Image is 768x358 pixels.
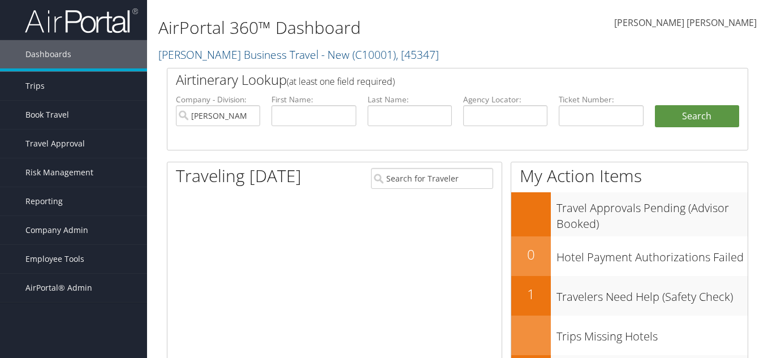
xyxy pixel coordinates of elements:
[556,195,748,232] h3: Travel Approvals Pending (Advisor Booked)
[352,47,396,62] span: ( C10001 )
[25,7,138,34] img: airportal-logo.png
[614,6,757,41] a: [PERSON_NAME] [PERSON_NAME]
[25,40,71,68] span: Dashboards
[25,187,63,215] span: Reporting
[463,94,547,105] label: Agency Locator:
[25,274,92,302] span: AirPortal® Admin
[511,245,551,264] h2: 0
[511,164,748,188] h1: My Action Items
[614,16,757,29] span: [PERSON_NAME] [PERSON_NAME]
[371,168,493,189] input: Search for Traveler
[556,244,748,265] h3: Hotel Payment Authorizations Failed
[511,284,551,304] h2: 1
[511,316,748,355] a: Trips Missing Hotels
[511,276,748,316] a: 1Travelers Need Help (Safety Check)
[511,192,748,236] a: Travel Approvals Pending (Advisor Booked)
[368,94,452,105] label: Last Name:
[25,158,93,187] span: Risk Management
[556,283,748,305] h3: Travelers Need Help (Safety Check)
[559,94,643,105] label: Ticket Number:
[25,245,84,273] span: Employee Tools
[158,16,557,40] h1: AirPortal 360™ Dashboard
[511,236,748,276] a: 0Hotel Payment Authorizations Failed
[176,94,260,105] label: Company - Division:
[158,47,439,62] a: [PERSON_NAME] Business Travel - New
[287,75,395,88] span: (at least one field required)
[25,216,88,244] span: Company Admin
[271,94,356,105] label: First Name:
[25,130,85,158] span: Travel Approval
[176,164,301,188] h1: Traveling [DATE]
[176,70,691,89] h2: Airtinerary Lookup
[655,105,739,128] button: Search
[25,101,69,129] span: Book Travel
[556,323,748,344] h3: Trips Missing Hotels
[396,47,439,62] span: , [ 45347 ]
[25,72,45,100] span: Trips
